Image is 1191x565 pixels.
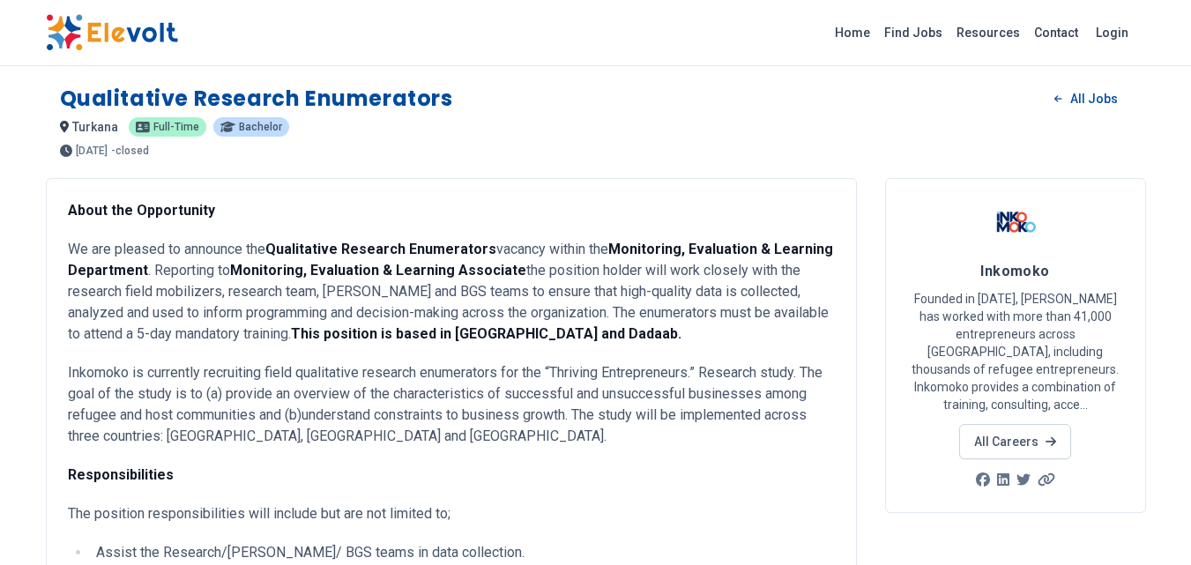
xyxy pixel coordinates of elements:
[68,503,835,524] p: The position responsibilities will include but are not limited to;
[877,19,949,47] a: Find Jobs
[91,542,835,563] li: Assist the Research/[PERSON_NAME]/ BGS teams in data collection.
[994,200,1038,244] img: Inkomoko
[68,466,174,483] strong: Responsibilities
[153,122,199,132] span: full-time
[60,85,453,113] h1: Qualitative Research Enumerators
[980,263,1050,279] span: Inkomoko
[959,424,1071,459] a: All Careers
[230,262,526,279] strong: Monitoring, Evaluation & Learning Associate
[68,202,215,219] strong: About the Opportunity
[265,241,496,257] strong: Qualitative Research Enumerators
[239,122,282,132] span: bachelor
[1027,19,1085,47] a: Contact
[907,290,1124,413] p: Founded in [DATE], [PERSON_NAME] has worked with more than 41,000 entrepreneurs across [GEOGRAPHI...
[1085,15,1139,50] a: Login
[828,19,877,47] a: Home
[68,362,835,447] p: Inkomoko is currently recruiting field qualitative research enumerators for the “Thriving Entrepr...
[291,325,681,342] strong: This position is based in [GEOGRAPHIC_DATA] and Dadaab.
[72,120,118,134] span: turkana
[111,145,149,156] p: - closed
[949,19,1027,47] a: Resources
[1040,85,1131,112] a: All Jobs
[46,14,178,51] img: Elevolt
[76,145,108,156] span: [DATE]
[68,239,835,345] p: We are pleased to announce the vacancy within the . Reporting to the position holder will work cl...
